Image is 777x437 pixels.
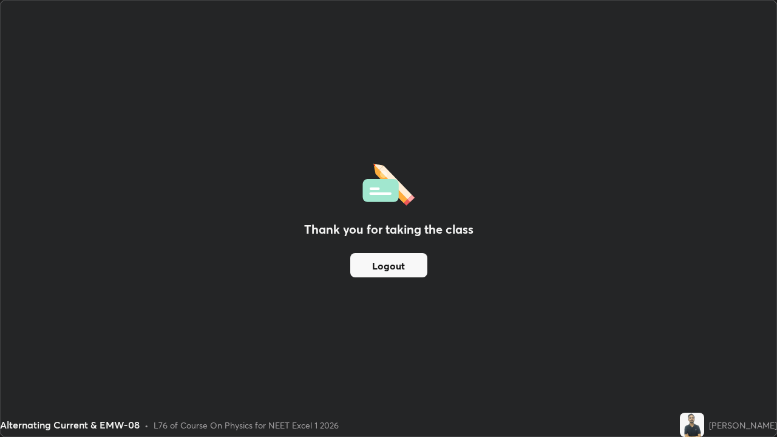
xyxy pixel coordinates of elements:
div: • [144,419,149,432]
div: L76 of Course On Physics for NEET Excel 1 2026 [154,419,339,432]
h2: Thank you for taking the class [304,220,473,239]
div: [PERSON_NAME] [709,419,777,432]
img: af35316ec30b409ca55988c56db82ca0.jpg [680,413,704,437]
img: offlineFeedback.1438e8b3.svg [362,160,415,206]
button: Logout [350,253,427,277]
